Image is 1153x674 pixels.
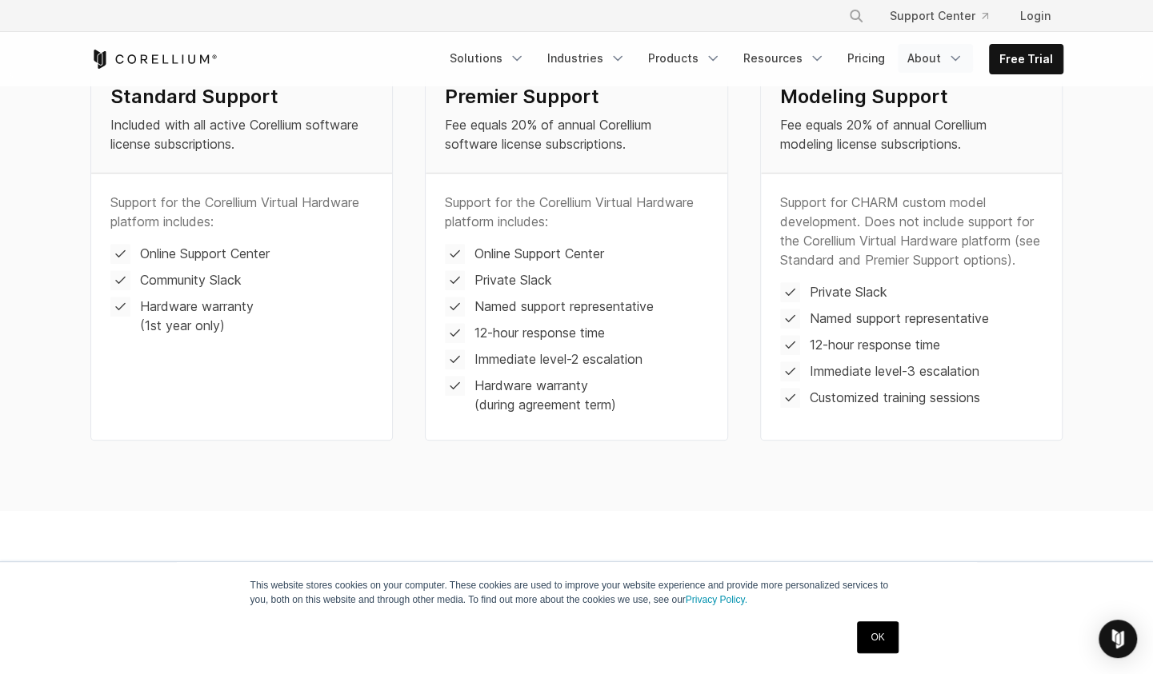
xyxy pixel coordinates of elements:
[90,50,218,69] a: Corellium Home
[857,621,898,653] a: OK
[440,44,534,73] a: Solutions
[780,85,1043,109] h4: Modeling Support
[1099,620,1137,658] div: Open Intercom Messenger
[780,193,1043,269] p: Support for CHARM custom model development. Does not include support for the Corellium Virtual Ha...
[445,85,708,109] h4: Premier Support
[734,44,835,73] a: Resources
[110,297,374,335] li: Hardware warranty (1st year only)
[445,270,708,290] li: Private Slack
[445,244,708,264] li: Online Support Center
[110,115,374,154] p: Included with all active Corellium software license subscriptions.
[445,115,708,154] p: Fee equals 20% of annual Corellium software license subscriptions.
[445,193,708,231] p: Support for the Corellium Virtual Hardware platform includes:
[780,115,1043,154] p: Fee equals 20% of annual Corellium modeling license subscriptions.
[250,578,903,607] p: This website stores cookies on your computer. These cookies are used to improve your website expe...
[110,270,374,290] li: Community Slack
[445,349,708,369] li: Immediate level-2 escalation
[780,282,1043,302] li: Private Slack
[110,244,374,264] li: Online Support Center
[110,193,374,231] p: Support for the Corellium Virtual Hardware platform includes:
[780,361,1043,381] li: Immediate level-3 escalation
[780,388,1043,408] li: Customized training sessions
[538,44,635,73] a: Industries
[639,44,731,73] a: Products
[686,594,747,605] a: Privacy Policy.
[1007,2,1063,30] a: Login
[780,309,1043,329] li: Named support representative
[445,376,708,414] li: Hardware warranty (during agreement term)
[838,44,895,73] a: Pricing
[780,335,1043,355] li: 12-hour response time
[445,323,708,343] li: 12-hour response time
[898,44,973,73] a: About
[110,85,374,109] h4: Standard Support
[990,45,1063,74] a: Free Trial
[829,2,1063,30] div: Navigation Menu
[842,2,871,30] button: Search
[445,297,708,317] li: Named support representative
[440,44,1063,74] div: Navigation Menu
[877,2,1001,30] a: Support Center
